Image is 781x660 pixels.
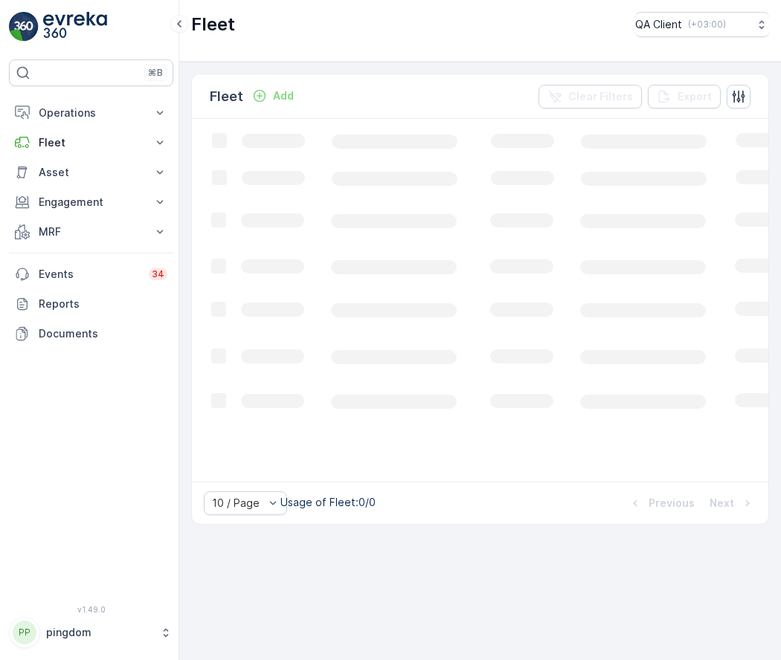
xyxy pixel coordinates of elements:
[39,267,140,282] p: Events
[9,128,173,158] button: Fleet
[39,224,144,239] p: MRF
[635,17,682,32] p: QA Client
[678,89,712,104] p: Export
[39,106,144,120] p: Operations
[626,494,696,512] button: Previous
[152,268,164,280] p: 34
[191,13,235,36] p: Fleet
[9,259,173,289] a: Events34
[13,621,36,644] div: PP
[688,19,726,30] p: ( +03:00 )
[39,326,167,341] p: Documents
[9,319,173,349] a: Documents
[273,88,294,103] p: Add
[39,297,167,311] p: Reports
[635,12,769,37] button: QA Client(+03:00)
[648,85,721,109] button: Export
[280,495,376,510] p: Usage of Fleet : 0/0
[9,217,173,247] button: MRF
[9,187,173,217] button: Engagement
[649,496,695,511] p: Previous
[39,165,144,180] p: Asset
[39,195,144,210] p: Engagement
[46,625,152,640] p: pingdom
[9,98,173,128] button: Operations
[210,86,243,107] p: Fleet
[148,67,163,79] p: ⌘B
[9,617,173,648] button: PPpingdom
[539,85,642,109] button: Clear Filters
[708,494,756,512] button: Next
[9,605,173,614] span: v 1.49.0
[43,12,107,42] img: logo_light-DOdMpM7g.png
[246,87,300,105] button: Add
[9,158,173,187] button: Asset
[9,12,39,42] img: logo
[568,89,633,104] p: Clear Filters
[710,496,734,511] p: Next
[39,135,144,150] p: Fleet
[9,289,173,319] a: Reports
